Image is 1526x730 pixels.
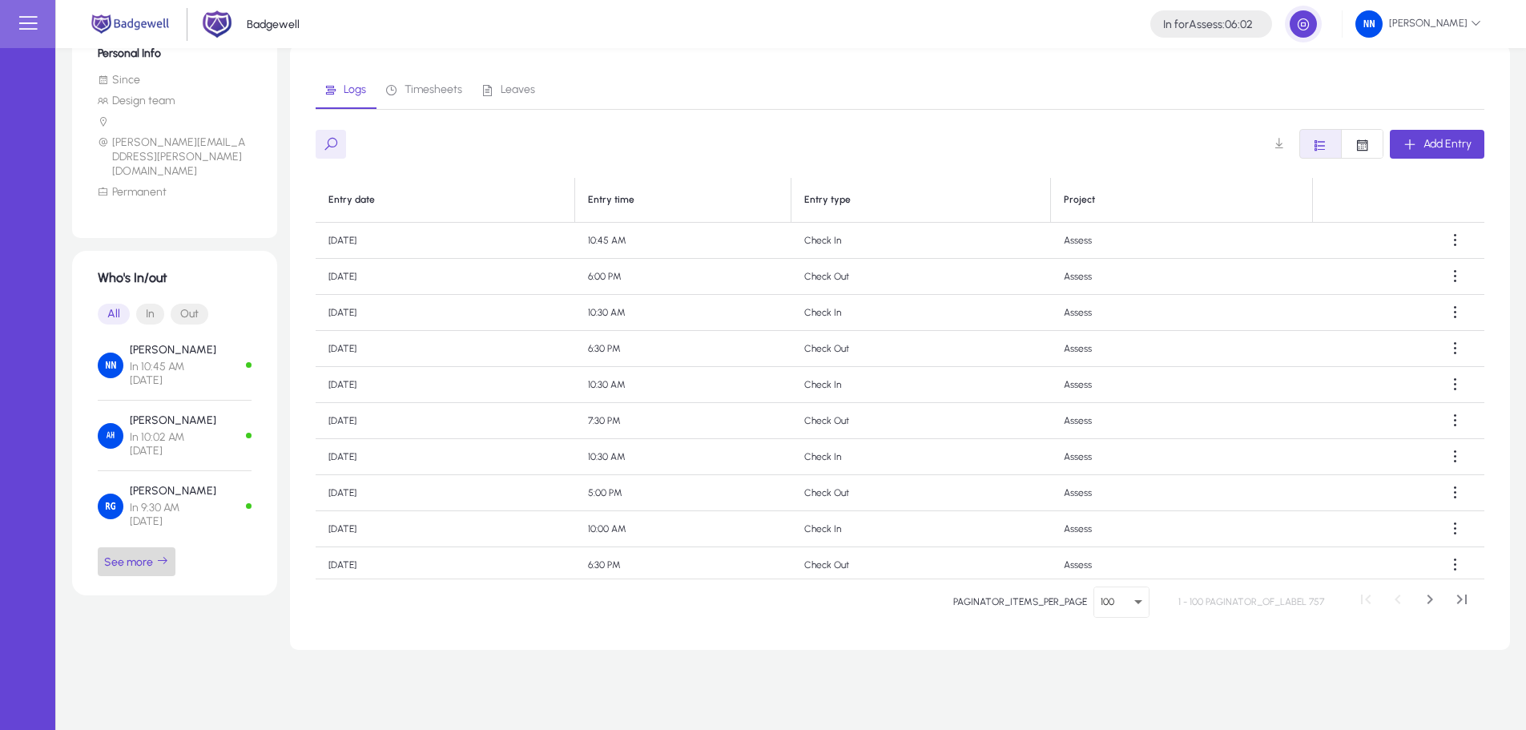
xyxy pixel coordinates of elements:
h1: Who's In/out [98,270,252,285]
div: Entry type [804,194,851,206]
td: Check In [791,511,1051,547]
td: Assess [1051,475,1313,511]
span: In 10:45 AM [DATE] [130,360,216,387]
div: Entry type [804,194,1037,206]
td: [DATE] [316,367,575,403]
button: See more [98,547,175,576]
p: Badgewell [247,18,300,31]
div: Entry date [328,194,562,206]
li: Permanent [98,185,252,200]
td: 6:00 PM [575,259,791,295]
button: All [98,304,130,325]
td: Check Out [791,259,1051,295]
span: Timesheets [405,84,462,95]
img: Nehal Nehad [98,353,123,378]
div: Project [1064,194,1299,206]
td: Assess [1051,259,1313,295]
li: Design team [98,94,252,108]
span: Leaves [501,84,535,95]
span: Logs [344,84,366,95]
td: [DATE] [316,511,575,547]
td: [DATE] [316,547,575,583]
button: Add Entry [1390,130,1484,159]
td: Assess [1051,439,1313,475]
td: 10:30 AM [575,295,791,331]
img: main.png [88,13,172,35]
button: [PERSON_NAME] [1343,10,1494,38]
a: Logs [316,71,376,109]
span: 100 [1101,596,1114,607]
td: [DATE] [316,439,575,475]
td: Check In [791,223,1051,259]
button: Next page [1414,586,1446,618]
div: Project [1064,194,1095,206]
p: [PERSON_NAME] [130,343,216,357]
td: Assess [1051,367,1313,403]
h6: Personal Info [98,46,252,60]
td: [DATE] [316,295,575,331]
button: In [136,304,164,325]
span: : [1222,18,1225,31]
td: Check In [791,295,1051,331]
p: [PERSON_NAME] [130,484,216,498]
div: PAGINATOR_ITEMS_PER_PAGE [953,594,1087,610]
span: In 10:02 AM [DATE] [130,430,216,458]
td: 6:30 PM [575,331,791,367]
td: 5:00 PM [575,475,791,511]
li: [PERSON_NAME][EMAIL_ADDRESS][PERSON_NAME][DOMAIN_NAME] [98,135,252,179]
span: In for [1163,18,1189,31]
img: Aleaa Hassan [98,423,123,449]
td: Assess [1051,511,1313,547]
td: Assess [1051,331,1313,367]
td: Check Out [791,475,1051,511]
td: [DATE] [316,475,575,511]
td: Assess [1051,223,1313,259]
td: [DATE] [316,403,575,439]
td: Check Out [791,547,1051,583]
mat-paginator: Select page [316,579,1484,624]
span: In 9:30 AM [DATE] [130,501,216,528]
td: 10:00 AM [575,511,791,547]
img: Ramez Garas [98,494,123,519]
button: Last page [1446,586,1478,618]
span: 06:02 [1225,18,1253,31]
h4: Assess [1163,18,1253,31]
td: [DATE] [316,331,575,367]
td: 10:30 AM [575,439,791,475]
button: Out [171,304,208,325]
td: Assess [1051,547,1313,583]
td: 6:30 PM [575,547,791,583]
td: [DATE] [316,223,575,259]
td: Assess [1051,295,1313,331]
td: Assess [1051,403,1313,439]
td: Check Out [791,403,1051,439]
td: Check In [791,439,1051,475]
a: Leaves [473,71,546,109]
mat-button-toggle-group: Font Style [98,298,252,330]
span: [PERSON_NAME] [1355,10,1481,38]
img: 2.png [202,9,232,39]
mat-button-toggle-group: Font Style [1299,129,1383,159]
td: 7:30 PM [575,403,791,439]
th: Entry time [575,178,791,223]
span: See more [104,555,169,569]
div: Entry date [328,194,375,206]
p: [PERSON_NAME] [130,413,216,427]
td: Check Out [791,331,1051,367]
td: [DATE] [316,259,575,295]
img: 10.png [1355,10,1383,38]
li: Since [98,73,252,87]
span: Add Entry [1423,137,1472,151]
a: Timesheets [376,71,473,109]
td: 10:30 AM [575,367,791,403]
div: 1 - 100 PAGINATOR_OF_LABEL 757 [1178,594,1324,610]
td: Check In [791,367,1051,403]
td: 10:45 AM [575,223,791,259]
